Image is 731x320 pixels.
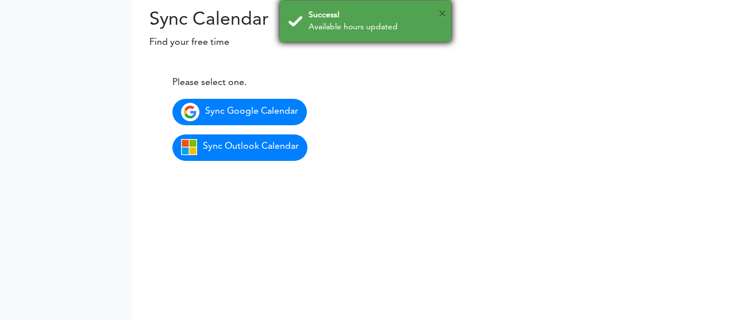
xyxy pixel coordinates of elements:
a: Sync Outlook Calendar [172,134,307,161]
img: google_icon.png [181,103,199,121]
span: Sync Google Calendar [205,107,298,116]
button: × [438,6,446,23]
div: Success! [309,9,443,21]
img: microsoft_icon.png [181,139,197,155]
a: Sync Google Calendar [172,99,307,125]
span: Sync Outlook Calendar [203,142,299,151]
p: Find your free time [132,36,731,49]
div: Please select one. [172,76,413,90]
div: Available hours updated [309,21,443,33]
